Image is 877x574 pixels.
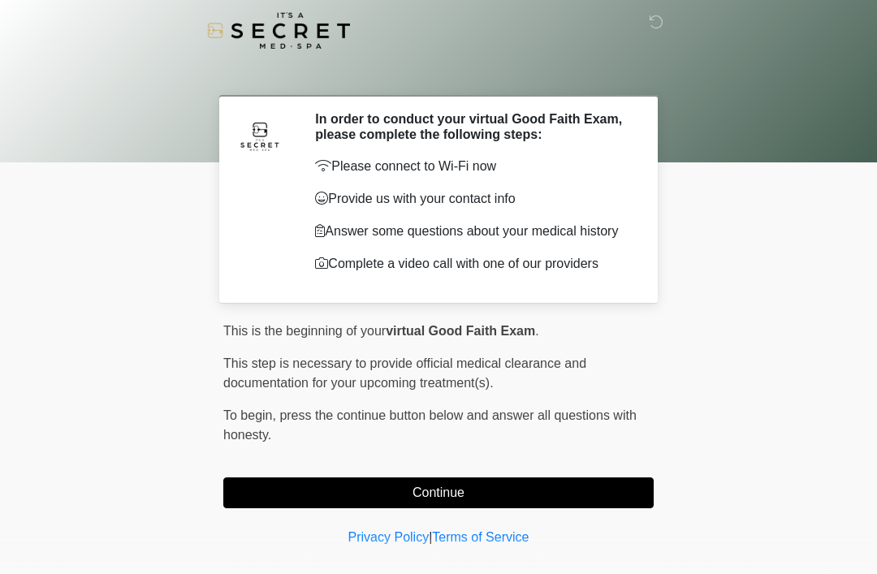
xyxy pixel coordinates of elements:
[315,254,629,274] p: Complete a video call with one of our providers
[207,12,350,49] img: It's A Secret Med Spa Logo
[223,477,654,508] button: Continue
[315,111,629,142] h2: In order to conduct your virtual Good Faith Exam, please complete the following steps:
[535,324,538,338] span: .
[432,530,529,544] a: Terms of Service
[315,157,629,176] p: Please connect to Wi-Fi now
[315,222,629,241] p: Answer some questions about your medical history
[223,408,637,442] span: press the continue button below and answer all questions with honesty.
[223,324,386,338] span: This is the beginning of your
[348,530,430,544] a: Privacy Policy
[223,356,586,390] span: This step is necessary to provide official medical clearance and documentation for your upcoming ...
[211,58,666,88] h1: ‎ ‎
[315,189,629,209] p: Provide us with your contact info
[429,530,432,544] a: |
[223,408,279,422] span: To begin,
[235,111,284,160] img: Agent Avatar
[386,324,535,338] strong: virtual Good Faith Exam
